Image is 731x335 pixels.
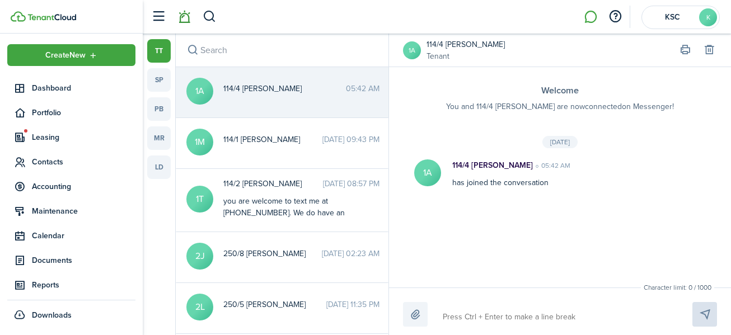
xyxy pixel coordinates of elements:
div: has joined the conversation [441,159,679,188]
a: Tenant [427,50,505,62]
span: 250/5 Lisa Hawkins [223,299,326,310]
a: 114/4 [PERSON_NAME] [427,39,505,50]
time: 05:42 AM [346,83,379,95]
avatar-text: 1M [186,129,213,155]
div: [DATE] [542,136,578,148]
button: Open sidebar [148,6,169,27]
button: Search [203,7,217,26]
time: 05:42 AM [533,161,570,171]
span: 250/8 Jorge Cruz [223,248,322,259]
small: Character limit: 0 / 1000 [641,282,714,292]
p: You and 114/4 [PERSON_NAME] are now connected on Messenger! [411,101,709,112]
span: Leasing [32,131,135,143]
span: Documents [32,254,135,266]
span: Calendar [32,230,135,242]
span: Portfolio [32,107,135,119]
time: [DATE] 09:43 PM [322,134,379,145]
a: tt [147,39,171,63]
avatar-text: 1T [186,186,213,213]
a: pb [147,97,171,121]
span: Maintenance [32,205,135,217]
p: 114/4 [PERSON_NAME] [452,159,533,171]
avatar-text: K [699,8,717,26]
avatar-text: 1A [186,78,213,105]
div: you are welcome to text me at [PHONE_NUMBER]. We do have an office located at [STREET_ADDRESS]. T... [223,195,363,266]
img: TenantCloud [27,14,76,21]
time: [DATE] 11:35 PM [326,299,379,310]
span: 114/4 Angela Couey [223,83,346,95]
img: TenantCloud [11,11,26,22]
span: KSC [650,13,695,21]
button: Open menu [7,44,135,66]
input: search [176,34,388,67]
span: Downloads [32,309,72,321]
span: 114/1 Mary Biggs [223,134,322,145]
time: [DATE] 02:23 AM [322,248,379,259]
a: sp [147,68,171,92]
avatar-text: 2L [186,294,213,320]
a: Dashboard [7,77,135,99]
a: 1A [403,41,421,59]
h3: Welcome [411,84,709,98]
span: 114/2 Tanner Harral [223,178,323,190]
button: Print [677,43,693,58]
button: Delete [701,43,717,58]
avatar-text: 2J [186,243,213,270]
a: Notifications [174,3,195,31]
span: Create New [45,51,86,59]
a: ld [147,155,171,179]
avatar-text: 1A [414,159,441,186]
time: [DATE] 08:57 PM [323,178,379,190]
span: Reports [32,279,135,291]
button: Search [185,43,200,58]
a: mr [147,126,171,150]
span: Contacts [32,156,135,168]
span: Accounting [32,181,135,192]
a: Reports [7,274,135,296]
button: Open resource center [606,7,625,26]
span: Dashboard [32,82,135,94]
